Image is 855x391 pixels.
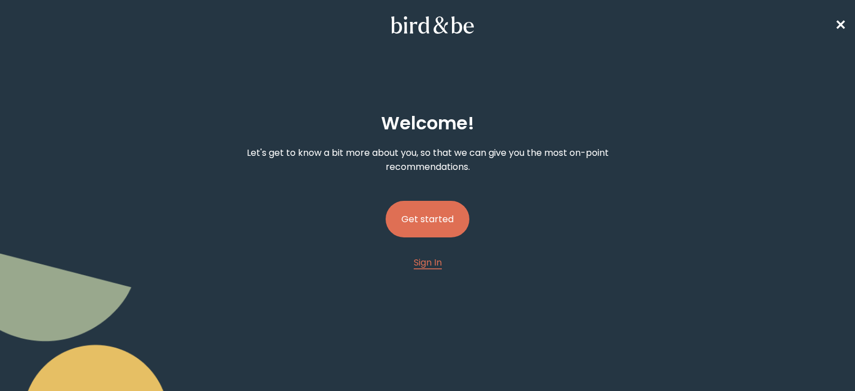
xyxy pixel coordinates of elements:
iframe: Gorgias live chat messenger [799,338,844,380]
span: Sign In [414,256,442,269]
a: Sign In [414,255,442,269]
h2: Welcome ! [381,110,474,137]
a: ✕ [835,15,846,35]
button: Get started [386,201,469,237]
p: Let's get to know a bit more about you, so that we can give you the most on-point recommendations. [223,146,632,174]
a: Get started [386,183,469,255]
span: ✕ [835,16,846,34]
